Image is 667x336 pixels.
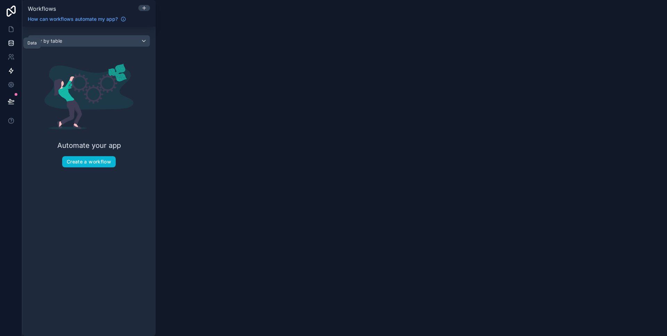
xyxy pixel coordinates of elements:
button: Create a workflow [62,156,116,167]
img: Automate your app [44,64,133,129]
div: Data [27,40,37,46]
span: Workflows [28,5,56,12]
span: How can workflows automate my app? [28,16,118,23]
button: Create a workflow [62,156,116,168]
a: How can workflows automate my app? [25,16,129,23]
h2: Automate your app [57,141,121,150]
div: scrollable content [22,27,156,336]
span: Filter by table [31,38,62,44]
button: Filter by table [28,35,150,47]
